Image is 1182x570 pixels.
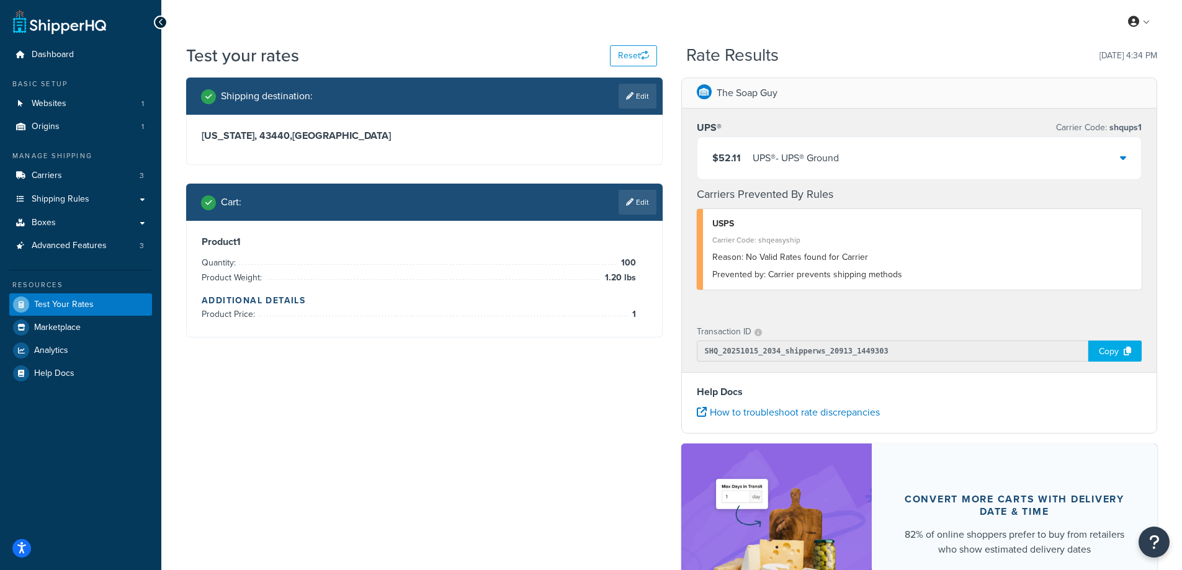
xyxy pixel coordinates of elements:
span: 1 [629,307,636,322]
a: How to troubleshoot rate discrepancies [697,405,880,419]
a: Carriers3 [9,164,152,187]
div: No Valid Rates found for Carrier [712,249,1133,266]
span: Boxes [32,218,56,228]
h4: Additional Details [202,294,647,307]
a: Origins1 [9,115,152,138]
h3: Product 1 [202,236,647,248]
span: shqups1 [1107,121,1142,134]
span: Websites [32,99,66,109]
span: Product Weight: [202,271,265,284]
a: Test Your Rates [9,293,152,316]
span: Carriers [32,171,62,181]
a: Shipping Rules [9,188,152,211]
span: 1 [141,122,144,132]
span: Help Docs [34,368,74,379]
a: Websites1 [9,92,152,115]
div: Manage Shipping [9,151,152,161]
a: Boxes [9,212,152,234]
p: [DATE] 4:34 PM [1099,47,1157,65]
span: Quantity: [202,256,239,269]
div: Carrier prevents shipping methods [712,266,1133,283]
div: Basic Setup [9,79,152,89]
li: Websites [9,92,152,115]
span: $52.11 [712,151,741,165]
span: 3 [140,241,144,251]
span: 3 [140,171,144,181]
h2: Cart : [221,197,241,208]
span: Marketplace [34,323,81,333]
h3: [US_STATE], 43440 , [GEOGRAPHIC_DATA] [202,130,647,142]
h2: Rate Results [686,46,779,65]
div: 82% of online shoppers prefer to buy from retailers who show estimated delivery dates [902,527,1128,557]
button: Open Resource Center [1139,527,1170,558]
span: 1 [141,99,144,109]
h2: Shipping destination : [221,91,313,102]
div: USPS [712,215,1133,233]
div: UPS® - UPS® Ground [753,149,839,167]
a: Edit [619,84,656,109]
div: Convert more carts with delivery date & time [902,493,1128,518]
span: Test Your Rates [34,300,94,310]
span: Analytics [34,345,68,356]
div: Resources [9,280,152,290]
span: Product Price: [202,308,258,321]
li: Advanced Features [9,234,152,257]
h1: Test your rates [186,43,299,68]
span: Origins [32,122,60,132]
a: Advanced Features3 [9,234,152,257]
span: Shipping Rules [32,194,89,205]
div: Carrier Code: shqeasyship [712,231,1133,249]
span: Advanced Features [32,241,107,251]
span: Dashboard [32,50,74,60]
div: Copy [1088,341,1142,362]
a: Analytics [9,339,152,362]
span: 1.20 lbs [602,270,636,285]
a: Help Docs [9,362,152,385]
p: Transaction ID [697,323,751,341]
h4: Help Docs [697,385,1142,399]
span: Prevented by: [712,268,766,281]
h3: UPS® [697,122,722,134]
li: Carriers [9,164,152,187]
a: Marketplace [9,316,152,339]
span: Reason: [712,251,743,264]
p: Carrier Code: [1056,119,1142,136]
a: Edit [619,190,656,215]
span: 100 [618,256,636,270]
button: Reset [610,45,657,66]
h4: Carriers Prevented By Rules [697,186,1142,203]
a: Dashboard [9,43,152,66]
li: Origins [9,115,152,138]
p: The Soap Guy [717,84,777,102]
